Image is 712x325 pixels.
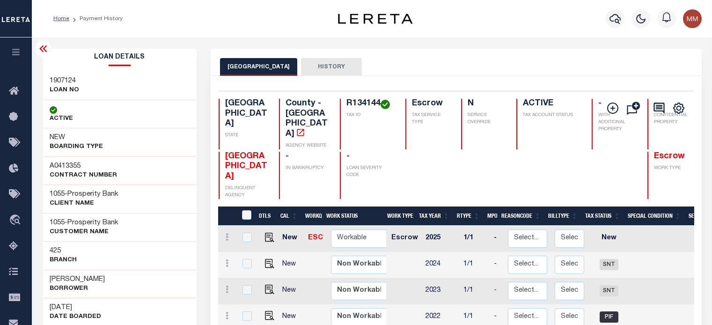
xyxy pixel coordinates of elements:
[50,256,77,265] p: Branch
[225,185,268,199] p: DELINQUENT AGENCY
[50,162,117,171] h3: A0413355
[323,207,386,226] th: Work Status
[544,207,581,226] th: BillType: activate to sort column ascending
[490,252,504,278] td: -
[490,226,504,252] td: -
[50,114,73,124] p: ACTIVE
[498,207,544,226] th: ReasonCode: activate to sort column ascending
[338,14,413,24] img: logo-dark.svg
[50,246,77,256] h3: 425
[225,99,268,129] h4: [GEOGRAPHIC_DATA]
[460,278,490,304] td: 1/1
[484,207,498,226] th: MPO
[453,207,484,226] th: RType: activate to sort column ascending
[301,58,362,76] button: HISTORY
[50,133,103,142] h3: NEW
[9,214,24,227] i: travel_explore
[346,165,394,179] p: LOAN SEVERITY CODE
[588,226,630,252] td: New
[301,207,323,226] th: WorkQ
[624,207,685,226] th: Special Condition: activate to sort column ascending
[383,207,415,226] th: Work Type
[50,171,117,180] p: Contract Number
[412,99,450,109] h4: Escrow
[50,190,118,199] h3: -
[50,199,118,208] p: CLIENT Name
[50,275,105,284] h3: [PERSON_NAME]
[460,252,490,278] td: 1/1
[225,152,267,181] span: [GEOGRAPHIC_DATA]
[600,259,618,270] span: SNT
[43,49,197,66] h2: Loan Details
[69,15,123,23] li: Payment History
[346,99,394,109] h4: R134144
[225,132,268,139] p: STATE
[598,112,636,133] p: WITH ADDITIONAL PROPERTY
[67,219,118,226] span: Prosperity Bank
[286,142,328,149] p: AGENCY WEBSITE
[422,278,460,304] td: 2023
[523,99,580,109] h4: ACTIVE
[308,235,323,241] a: ESC
[50,312,101,322] p: DATE BOARDED
[277,207,301,226] th: CAL: activate to sort column ascending
[218,207,236,226] th: &nbsp;&nbsp;&nbsp;&nbsp;&nbsp;&nbsp;&nbsp;&nbsp;&nbsp;&nbsp;
[279,252,304,278] td: New
[50,142,103,152] p: BOARDING TYPE
[50,228,118,237] p: CUSTOMER Name
[50,303,101,312] h3: [DATE]
[220,58,297,76] button: [GEOGRAPHIC_DATA]
[50,76,79,86] h3: 1907124
[286,165,328,172] p: IN BANKRUPTCY
[600,311,618,323] span: PIF
[490,278,504,304] td: -
[50,191,65,198] span: 1055
[683,9,702,28] img: svg+xml;base64,PHN2ZyB4bWxucz0iaHR0cDovL3d3dy53My5vcmcvMjAwMC9zdmciIHBvaW50ZXItZXZlbnRzPSJub25lIi...
[236,207,255,226] th: &nbsp;
[279,278,304,304] td: New
[415,207,453,226] th: Tax Year: activate to sort column ascending
[468,99,506,109] h4: N
[468,112,506,126] p: SERVICE OVERRIDE
[346,152,350,161] span: -
[279,226,304,252] td: New
[581,207,624,226] th: Tax Status: activate to sort column ascending
[346,112,394,119] p: TAX ID
[523,112,580,119] p: TAX ACCOUNT STATUS
[388,226,422,252] td: Escrow
[50,219,65,226] span: 1055
[50,284,105,294] p: Borrower
[422,252,460,278] td: 2024
[600,285,618,296] span: SNT
[412,112,450,126] p: TAX SERVICE TYPE
[460,226,490,252] td: 1/1
[53,16,69,22] a: Home
[50,86,79,95] p: LOAN NO
[67,191,118,198] span: Prosperity Bank
[286,99,328,139] h4: County - [GEOGRAPHIC_DATA]
[255,207,277,226] th: DTLS
[50,218,118,228] h3: -
[422,226,460,252] td: 2025
[286,152,289,161] span: -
